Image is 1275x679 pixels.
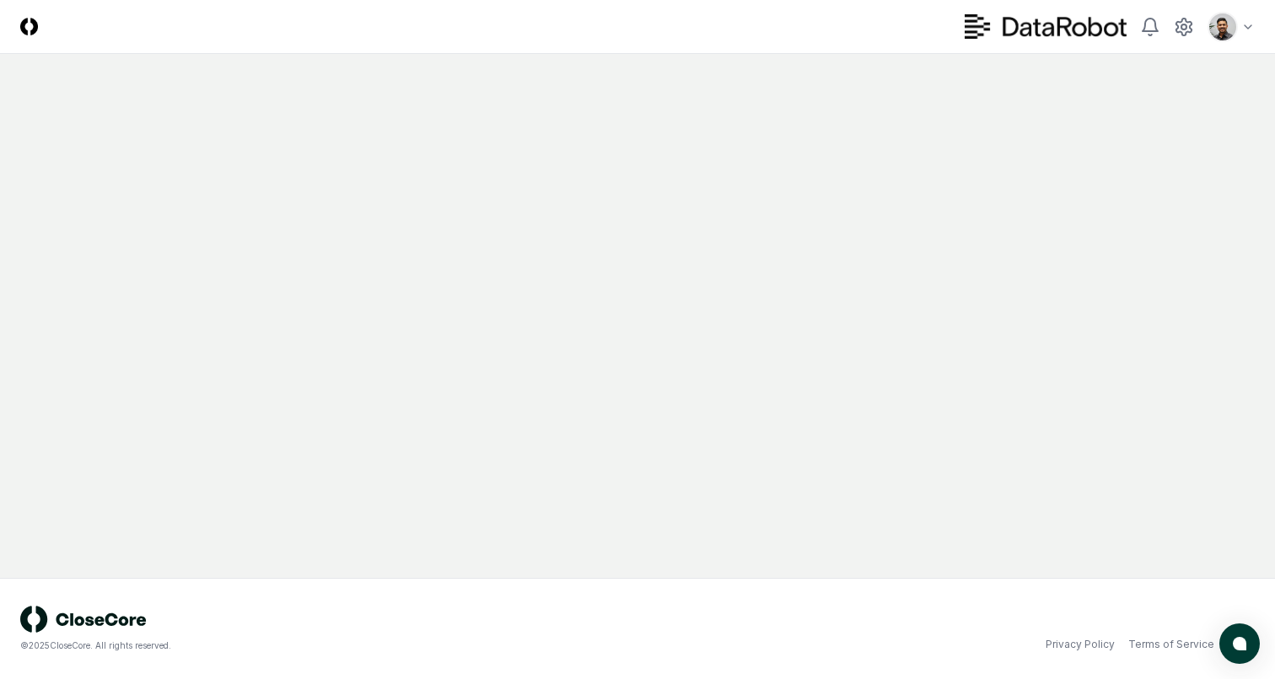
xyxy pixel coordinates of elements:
[965,14,1127,39] img: DataRobot logo
[1209,13,1236,40] img: d09822cc-9b6d-4858-8d66-9570c114c672_eec49429-a748-49a0-a6ec-c7bd01c6482e.png
[20,639,637,652] div: © 2025 CloseCore. All rights reserved.
[20,18,38,35] img: Logo
[20,606,147,633] img: logo
[1128,637,1214,652] a: Terms of Service
[1046,637,1115,652] a: Privacy Policy
[1219,623,1260,664] button: atlas-launcher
